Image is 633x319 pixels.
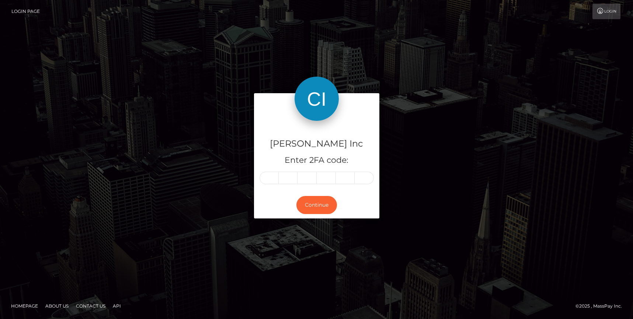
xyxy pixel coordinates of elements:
img: Cindy Gallop Inc [295,77,339,121]
button: Continue [296,196,337,214]
div: © 2025 , MassPay Inc. [575,302,627,310]
a: About Us [42,300,72,312]
a: Contact Us [73,300,108,312]
h4: [PERSON_NAME] Inc [260,137,374,150]
h5: Enter 2FA code: [260,155,374,166]
a: Login [592,4,620,19]
a: Login Page [11,4,40,19]
a: Homepage [8,300,41,312]
a: API [110,300,124,312]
